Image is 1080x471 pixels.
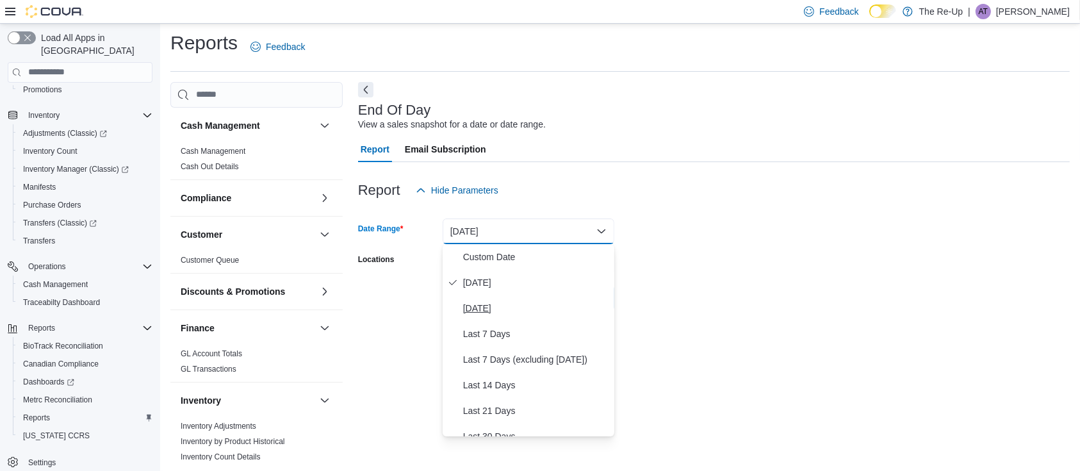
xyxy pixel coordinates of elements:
[358,103,431,118] h3: End Of Day
[170,144,343,179] div: Cash Management
[18,126,112,141] a: Adjustments (Classic)
[13,427,158,445] button: [US_STATE] CCRS
[18,295,152,310] span: Traceabilty Dashboard
[181,394,315,407] button: Inventory
[23,395,92,405] span: Metrc Reconciliation
[23,297,100,308] span: Traceabilty Dashboard
[18,197,86,213] a: Purchase Orders
[13,232,158,250] button: Transfers
[979,4,988,19] span: AT
[968,4,970,19] p: |
[18,410,55,426] a: Reports
[181,228,222,241] h3: Customer
[463,403,609,418] span: Last 21 Days
[181,256,239,265] a: Customer Queue
[23,236,55,246] span: Transfers
[18,215,152,231] span: Transfers (Classic)
[819,5,858,18] span: Feedback
[181,349,242,358] a: GL Account Totals
[181,452,261,461] a: Inventory Count Details
[23,182,56,192] span: Manifests
[23,146,78,156] span: Inventory Count
[23,341,103,351] span: BioTrack Reconciliation
[18,277,152,292] span: Cash Management
[23,377,74,387] span: Dashboards
[170,30,238,56] h1: Reports
[18,374,152,390] span: Dashboards
[181,228,315,241] button: Customer
[181,349,242,359] span: GL Account Totals
[170,252,343,273] div: Customer
[23,320,152,336] span: Reports
[13,124,158,142] a: Adjustments (Classic)
[18,428,95,443] a: [US_STATE] CCRS
[23,279,88,290] span: Cash Management
[463,377,609,393] span: Last 14 Days
[18,126,152,141] span: Adjustments (Classic)
[996,4,1070,19] p: [PERSON_NAME]
[13,391,158,409] button: Metrc Reconciliation
[13,160,158,178] a: Inventory Manager (Classic)
[181,192,315,204] button: Compliance
[3,319,158,337] button: Reports
[181,422,256,431] a: Inventory Adjustments
[23,85,62,95] span: Promotions
[181,192,231,204] h3: Compliance
[431,184,498,197] span: Hide Parameters
[18,144,83,159] a: Inventory Count
[181,452,261,462] span: Inventory Count Details
[23,259,152,274] span: Operations
[919,4,963,19] p: The Re-Up
[18,338,108,354] a: BioTrack Reconciliation
[358,118,546,131] div: View a sales snapshot for a date or date range.
[181,437,285,446] a: Inventory by Product Historical
[18,197,152,213] span: Purchase Orders
[411,178,503,203] button: Hide Parameters
[18,233,60,249] a: Transfers
[317,227,332,242] button: Customer
[13,337,158,355] button: BioTrack Reconciliation
[23,431,90,441] span: [US_STATE] CCRS
[181,255,239,265] span: Customer Queue
[13,293,158,311] button: Traceabilty Dashboard
[13,81,158,99] button: Promotions
[23,108,152,123] span: Inventory
[245,34,310,60] a: Feedback
[18,374,79,390] a: Dashboards
[23,164,129,174] span: Inventory Manager (Classic)
[358,183,400,198] h3: Report
[18,161,152,177] span: Inventory Manager (Classic)
[13,355,158,373] button: Canadian Compliance
[869,4,896,18] input: Dark Mode
[28,261,66,272] span: Operations
[317,393,332,408] button: Inventory
[181,364,236,374] span: GL Transactions
[358,254,395,265] label: Locations
[18,295,105,310] a: Traceabilty Dashboard
[28,110,60,120] span: Inventory
[26,5,83,18] img: Cova
[13,276,158,293] button: Cash Management
[23,455,61,470] a: Settings
[13,142,158,160] button: Inventory Count
[18,179,152,195] span: Manifests
[18,82,67,97] a: Promotions
[13,373,158,391] a: Dashboards
[463,326,609,342] span: Last 7 Days
[181,119,260,132] h3: Cash Management
[3,258,158,276] button: Operations
[443,219,614,244] button: [DATE]
[181,394,221,407] h3: Inventory
[23,359,99,369] span: Canadian Compliance
[181,436,285,447] span: Inventory by Product Historical
[18,233,152,249] span: Transfers
[23,108,65,123] button: Inventory
[23,259,71,274] button: Operations
[3,452,158,471] button: Settings
[28,458,56,468] span: Settings
[317,118,332,133] button: Cash Management
[266,40,305,53] span: Feedback
[317,190,332,206] button: Compliance
[317,284,332,299] button: Discounts & Promotions
[361,136,389,162] span: Report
